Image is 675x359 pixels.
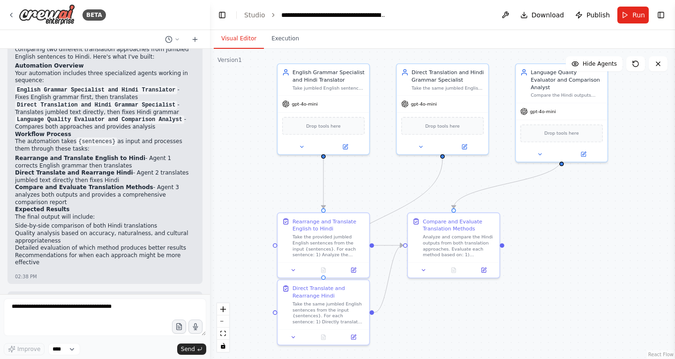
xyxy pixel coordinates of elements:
[15,86,177,94] code: English Grammar Specialist and Hindi Translator
[4,343,45,355] button: Improve
[292,85,365,91] div: Take jumbled English sentences as input, correctly rearrange each sentence into proper English gr...
[217,315,229,328] button: zoom out
[15,230,195,244] li: Quality analysis based on accuracy, naturalness, and cultural appropriateness
[374,242,403,249] g: Edge from aa8508f8-8f19-4b55-a20a-21b2571d9be2 to a0c6a288-e898-4315-8628-2699a1edd8ca
[217,303,229,352] div: React Flow controls
[562,150,605,159] button: Open in side panel
[566,56,622,71] button: Hide Agents
[531,92,603,99] div: Compare the Hindi outputs from both translation approaches, evaluate which version is more accura...
[217,328,229,340] button: fit view
[583,60,617,68] span: Hide Agents
[15,169,195,184] li: - Agent 2 translates jumbled text directly then fixes Hindi
[217,56,242,64] div: Version 1
[515,63,608,162] div: Language Quality Evaluator and Comparison AnalystCompare the Hindi outputs from both translation ...
[324,142,367,151] button: Open in side panel
[341,266,367,275] button: Open in side panel
[217,303,229,315] button: zoom in
[15,222,195,230] li: Side-by-side comparison of both Hindi translations
[15,115,184,124] code: Language Quality Evaluator and Comparison Analyst
[320,159,327,208] g: Edge from f6af0f5f-f478-4a34-a6d2-ec466c5e7726 to aa8508f8-8f19-4b55-a20a-21b2571d9be2
[571,7,614,23] button: Publish
[15,273,37,280] div: 02:38 PM
[517,7,568,23] button: Download
[531,69,603,91] div: Language Quality Evaluator and Comparison Analyst
[471,266,497,275] button: Open in side panel
[617,7,649,23] button: Run
[172,320,186,334] button: Upload files
[15,131,71,137] strong: Workflow Process
[292,234,365,258] div: Take the provided jumbled English sentences from the input {sentences}. For each sentence: 1) Ana...
[217,340,229,352] button: toggle interactivity
[15,101,195,116] li: - Translates jumbled text directly, then fixes Hindi grammar
[423,234,495,258] div: Analyze and compare the Hindi outputs from both translation approaches. Evaluate each method base...
[15,169,133,176] strong: Direct Translate and Rearrange Hindi
[307,266,339,275] button: No output available
[15,116,195,131] li: - Compares both approaches and provides analysis
[188,320,202,334] button: Click to speak your automation idea
[654,8,667,22] button: Show right sidebar
[341,333,367,342] button: Open in side panel
[544,130,578,137] span: Drop tools here
[17,345,40,353] span: Improve
[292,285,365,300] div: Direct Translate and Rearrange Hindi
[412,69,484,84] div: Direct Translation and Hindi Grammar Specialist
[216,8,229,22] button: Hide left sidebar
[15,70,195,84] p: Your automation includes three specialized agents working in sequence:
[277,63,370,155] div: English Grammar Specialist and Hindi TranslatorTake jumbled English sentences as input, correctly...
[277,279,370,345] div: Direct Translate and Rearrange HindiTake the same jumbled English sentences from the input {sente...
[307,333,339,342] button: No output available
[19,4,75,25] img: Logo
[76,137,117,146] code: {sentences}
[320,159,446,275] g: Edge from 68b6e411-29e5-4d3b-bad8-d4ce5458c0ff to 23dc6dc7-79dc-40da-b824-69bb64c200e9
[15,184,153,191] strong: Compare and Evaluate Translation Methods
[292,101,317,107] span: gpt-4o-mini
[292,218,365,233] div: Rearrange and Translate English to Hindi
[15,244,195,252] li: Detailed evaluation of which method produces better results
[425,122,459,130] span: Drop tools here
[306,122,340,130] span: Drop tools here
[277,213,370,279] div: Rearrange and Translate English to HindiTake the provided jumbled English sentences from the inpu...
[423,218,495,233] div: Compare and Evaluate Translation Methods
[15,86,195,101] li: - Fixes English grammar first, then translates
[586,10,610,20] span: Publish
[648,352,674,357] a: React Flow attribution
[438,266,469,275] button: No output available
[530,108,556,115] span: gpt-4o-mini
[396,63,489,155] div: Direct Translation and Hindi Grammar SpecialistTake the same jumbled English sentences, directly ...
[292,301,365,325] div: Take the same jumbled English sentences from the input {sentences}. For each sentence: 1) Directl...
[244,11,265,19] a: Studio
[15,101,177,109] code: Direct Translation and Hindi Grammar Specialist
[292,69,365,84] div: English Grammar Specialist and Hindi Translator
[15,184,195,206] li: - Agent 3 analyzes both outputs and provides a comprehensive comparison report
[15,214,195,221] p: The final output will include:
[407,213,500,279] div: Compare and Evaluate Translation MethodsAnalyze and compare the Hindi outputs from both translati...
[15,155,145,161] strong: Rearrange and Translate English to Hindi
[443,142,486,151] button: Open in side panel
[214,29,264,49] button: Visual Editor
[374,242,403,316] g: Edge from 23dc6dc7-79dc-40da-b824-69bb64c200e9 to a0c6a288-e898-4315-8628-2699a1edd8ca
[177,344,206,355] button: Send
[82,9,106,21] div: BETA
[632,10,645,20] span: Run
[15,138,195,153] p: The automation takes as input and processes them through these tasks:
[15,38,195,61] p: Great! I've successfully created your CrewAI automation for comparing two different translation a...
[181,345,195,353] span: Send
[450,159,565,208] g: Edge from 462513f4-87c2-49fa-b2f2-a5c038580e7a to a0c6a288-e898-4315-8628-2699a1edd8ca
[412,85,484,91] div: Take the same jumbled English sentences, directly translate the jumbled text into Hindi without r...
[15,206,69,213] strong: Expected Results
[244,10,387,20] nav: breadcrumb
[161,34,184,45] button: Switch to previous chat
[187,34,202,45] button: Start a new chat
[15,155,195,169] li: - Agent 1 corrects English grammar then translates
[15,252,195,267] li: Recommendations for when each approach might be more effective
[411,101,437,107] span: gpt-4o-mini
[264,29,307,49] button: Execution
[532,10,564,20] span: Download
[15,62,83,69] strong: Automation Overview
